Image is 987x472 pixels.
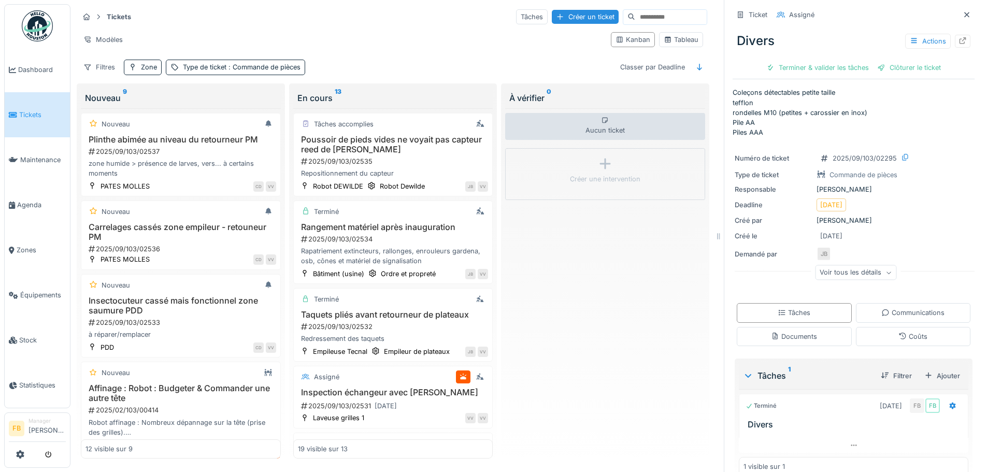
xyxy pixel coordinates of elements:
[880,401,902,411] div: [DATE]
[85,444,133,454] div: 12 visible sur 9
[101,181,150,191] div: PATES MOLLES
[17,200,66,210] span: Agenda
[735,200,812,210] div: Deadline
[5,318,70,363] a: Stock
[735,153,812,163] div: Numéro de ticket
[20,290,66,300] span: Équipements
[17,245,66,255] span: Zones
[253,342,264,353] div: CD
[5,92,70,137] a: Tickets
[616,35,650,45] div: Kanban
[314,439,339,449] div: Assigné
[877,369,916,383] div: Filtrer
[5,273,70,318] a: Équipements
[85,383,276,403] h3: Affinage : Robot : Budgeter & Commander une autre tête
[298,246,489,266] div: Rapatriement extincteurs, rallonges, enrouleurs gardena, osb, cônes et matériel de signalisation
[85,296,276,316] h3: Insectocuteur cassé mais fonctionnel zone saumure PDD
[833,153,897,163] div: 2025/09/103/02295
[298,310,489,320] h3: Taquets pliés avant retourneur de plateaux
[735,231,812,241] div: Créé le
[18,65,66,75] span: Dashboard
[9,421,24,436] li: FB
[5,182,70,227] a: Agenda
[478,181,488,192] div: VV
[910,398,924,413] div: FB
[266,254,276,265] div: VV
[817,247,831,261] div: JB
[733,27,975,54] div: Divers
[829,170,897,180] div: Commande de pièces
[743,462,785,471] div: 1 visible sur 1
[85,159,276,178] div: zone humide > présence de larves, vers... à certains moments
[28,417,66,425] div: Manager
[735,216,812,225] div: Créé par
[314,207,339,217] div: Terminé
[478,269,488,279] div: VV
[815,265,896,280] div: Voir tous les détails
[552,10,619,24] div: Créer un ticket
[253,181,264,192] div: CD
[226,63,301,71] span: : Commande de pièces
[19,335,66,345] span: Stock
[85,418,276,437] div: Robot affinage : Nombreux dépannage sur la tête (prise des grilles). Les techniciens n'ont pas tj...
[465,269,476,279] div: JB
[298,168,489,178] div: Repositionnement du capteur
[735,184,812,194] div: Responsable
[5,137,70,182] a: Maintenance
[516,9,548,24] div: Tâches
[570,174,640,184] div: Créer une intervention
[820,200,842,210] div: [DATE]
[9,417,66,442] a: FB Manager[PERSON_NAME]
[102,368,130,378] div: Nouveau
[314,372,339,382] div: Assigné
[5,227,70,273] a: Zones
[253,254,264,265] div: CD
[300,234,489,244] div: 2025/09/103/02534
[102,207,130,217] div: Nouveau
[925,398,940,413] div: FB
[266,342,276,353] div: VV
[300,399,489,412] div: 2025/09/103/02531
[85,330,276,339] div: à réparer/remplacer
[778,308,810,318] div: Tâches
[743,369,872,382] div: Tâches
[335,92,341,104] sup: 13
[735,249,812,259] div: Demandé par
[28,417,66,439] li: [PERSON_NAME]
[748,420,964,430] h3: Divers
[85,92,277,104] div: Nouveau
[314,119,374,129] div: Tâches accomplies
[478,347,488,357] div: VV
[79,32,127,47] div: Modèles
[733,88,975,137] p: Coleçons détectables petite taille tefflon rondelles M10 (petites + carossier en inox) Pile AA Pi...
[478,413,488,423] div: VV
[380,181,425,191] div: Robot Dewilde
[873,61,945,75] div: Clôturer le ticket
[505,113,705,140] div: Aucun ticket
[509,92,701,104] div: À vérifier
[141,62,157,72] div: Zone
[85,222,276,242] h3: Carrelages cassés zone empileur - retouneur PM
[905,34,951,49] div: Actions
[313,269,364,279] div: Bâtiment (usine)
[5,47,70,92] a: Dashboard
[375,401,397,411] div: [DATE]
[762,61,873,75] div: Terminer & valider les tâches
[101,254,150,264] div: PATES MOLLES
[735,184,972,194] div: [PERSON_NAME]
[19,110,66,120] span: Tickets
[789,10,814,20] div: Assigné
[384,347,450,356] div: Empileur de plateaux
[616,60,690,75] div: Classer par Deadline
[79,60,120,75] div: Filtres
[465,347,476,357] div: JB
[298,222,489,232] h3: Rangement matériel après inauguration
[313,181,363,191] div: Robot DEWILDE
[547,92,551,104] sup: 0
[298,444,348,454] div: 19 visible sur 13
[313,347,367,356] div: Empileuse Tecnal
[920,369,964,383] div: Ajouter
[820,231,842,241] div: [DATE]
[300,322,489,332] div: 2025/09/103/02532
[19,380,66,390] span: Statistiques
